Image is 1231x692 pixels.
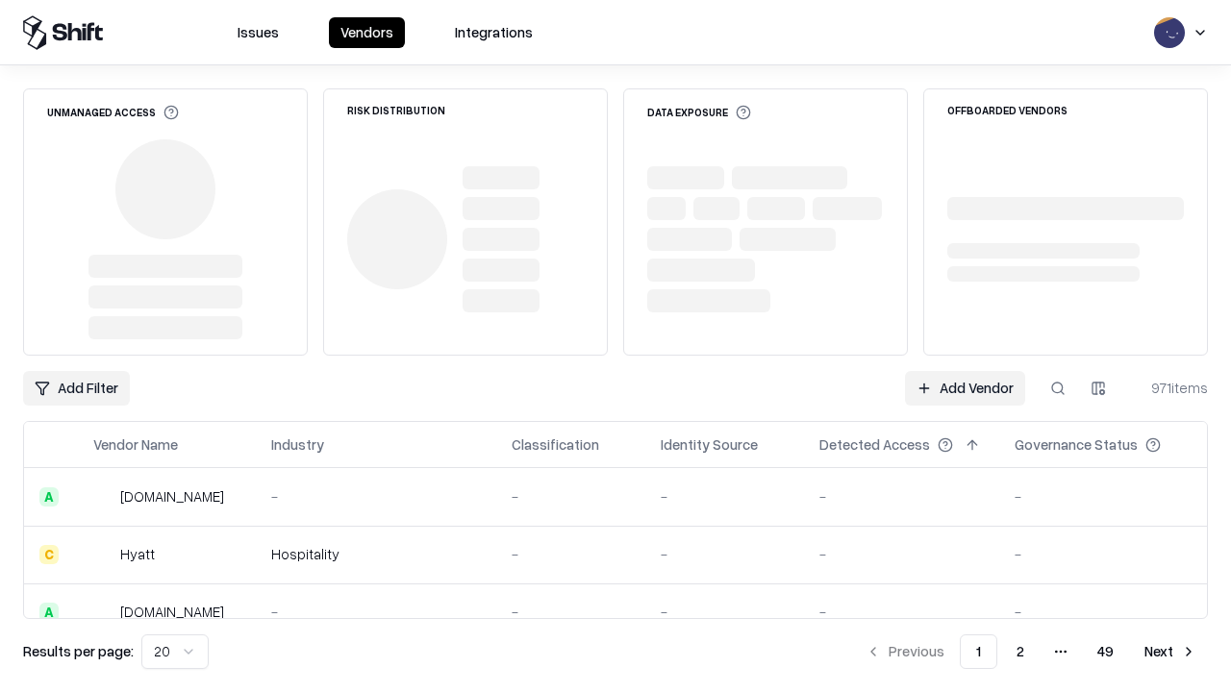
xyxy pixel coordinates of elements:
button: Vendors [329,17,405,48]
div: Vendor Name [93,434,178,455]
div: A [39,487,59,507]
div: [DOMAIN_NAME] [120,486,224,507]
div: - [1015,544,1192,564]
div: Data Exposure [647,105,751,120]
img: Hyatt [93,545,113,564]
button: Next [1133,634,1208,669]
div: - [819,486,984,507]
div: Governance Status [1015,434,1138,455]
button: Integrations [443,17,544,48]
div: Unmanaged Access [47,105,179,120]
div: A [39,603,59,622]
div: - [661,486,789,507]
div: Classification [512,434,599,455]
div: - [819,602,984,622]
div: - [512,544,630,564]
div: - [661,602,789,622]
div: Industry [271,434,324,455]
div: Risk Distribution [347,105,445,115]
div: - [819,544,984,564]
div: - [271,602,481,622]
div: - [1015,486,1192,507]
div: - [512,486,630,507]
div: [DOMAIN_NAME] [120,602,224,622]
div: - [661,544,789,564]
button: Issues [226,17,290,48]
div: 971 items [1131,378,1208,398]
button: 2 [1001,634,1040,669]
div: - [1015,602,1192,622]
img: intrado.com [93,487,113,507]
a: Add Vendor [905,371,1025,406]
div: C [39,545,59,564]
button: 49 [1082,634,1129,669]
div: Offboarded Vendors [947,105,1068,115]
div: Hyatt [120,544,155,564]
div: - [271,486,481,507]
img: primesec.co.il [93,603,113,622]
button: 1 [960,634,997,669]
button: Add Filter [23,371,130,406]
div: Detected Access [819,434,930,455]
div: Identity Source [661,434,758,455]
nav: pagination [854,634,1208,669]
p: Results per page: [23,641,134,661]
div: Hospitality [271,544,481,564]
div: - [512,602,630,622]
